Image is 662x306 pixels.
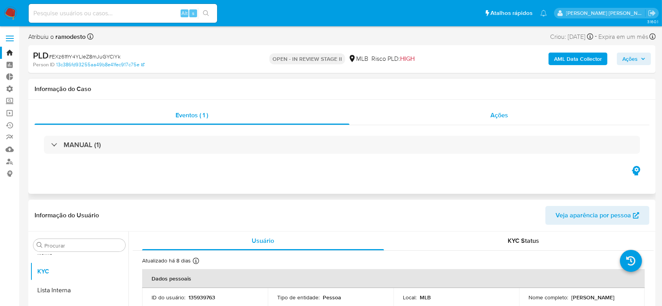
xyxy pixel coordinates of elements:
[491,111,508,120] span: Ações
[269,53,345,64] p: OPEN - IN REVIEW STAGE II
[617,53,651,65] button: Ações
[595,31,597,42] span: -
[37,242,43,248] button: Procurar
[549,53,607,65] button: AML Data Collector
[508,236,539,245] span: KYC Status
[29,8,217,18] input: Pesquise usuários ou casos...
[35,211,99,219] h1: Informação do Usuário
[64,140,101,149] h3: MANUAL (1)
[30,262,128,281] button: KYC
[529,294,568,301] p: Nome completo :
[490,9,532,17] span: Atalhos rápidos
[545,206,649,225] button: Veja aparência por pessoa
[277,294,320,301] p: Tipo de entidade :
[403,294,417,301] p: Local :
[44,242,122,249] input: Procurar
[49,53,121,60] span: # EXz61frY4YLleZ8mJuGYCiYk
[44,136,640,154] div: MANUAL (1)
[33,49,49,62] b: PLD
[371,55,415,63] span: Risco PLD:
[648,9,656,17] a: Sair
[176,111,208,120] span: Eventos ( 1 )
[566,9,646,17] p: andrea.asantos@mercadopago.com.br
[28,33,86,41] span: Atribuiu o
[550,31,593,42] div: Criou: [DATE]
[181,9,188,17] span: Alt
[30,281,128,300] button: Lista Interna
[152,294,185,301] p: ID do usuário :
[556,206,631,225] span: Veja aparência por pessoa
[571,294,614,301] p: [PERSON_NAME]
[348,55,368,63] div: MLB
[188,294,215,301] p: 135939763
[554,53,602,65] b: AML Data Collector
[33,61,55,68] b: Person ID
[54,32,86,41] b: ramodesto
[400,54,415,63] span: HIGH
[598,33,648,41] span: Expira em um mês
[323,294,341,301] p: Pessoa
[540,10,547,16] a: Notificações
[420,294,431,301] p: MLB
[35,85,649,93] h1: Informação do Caso
[252,236,274,245] span: Usuário
[142,269,645,288] th: Dados pessoais
[56,61,144,68] a: 13c386fd93255aa49b8e41fec917c75e
[142,257,191,264] p: Atualizado há 8 dias
[198,8,214,19] button: search-icon
[622,53,638,65] span: Ações
[192,9,194,17] span: s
